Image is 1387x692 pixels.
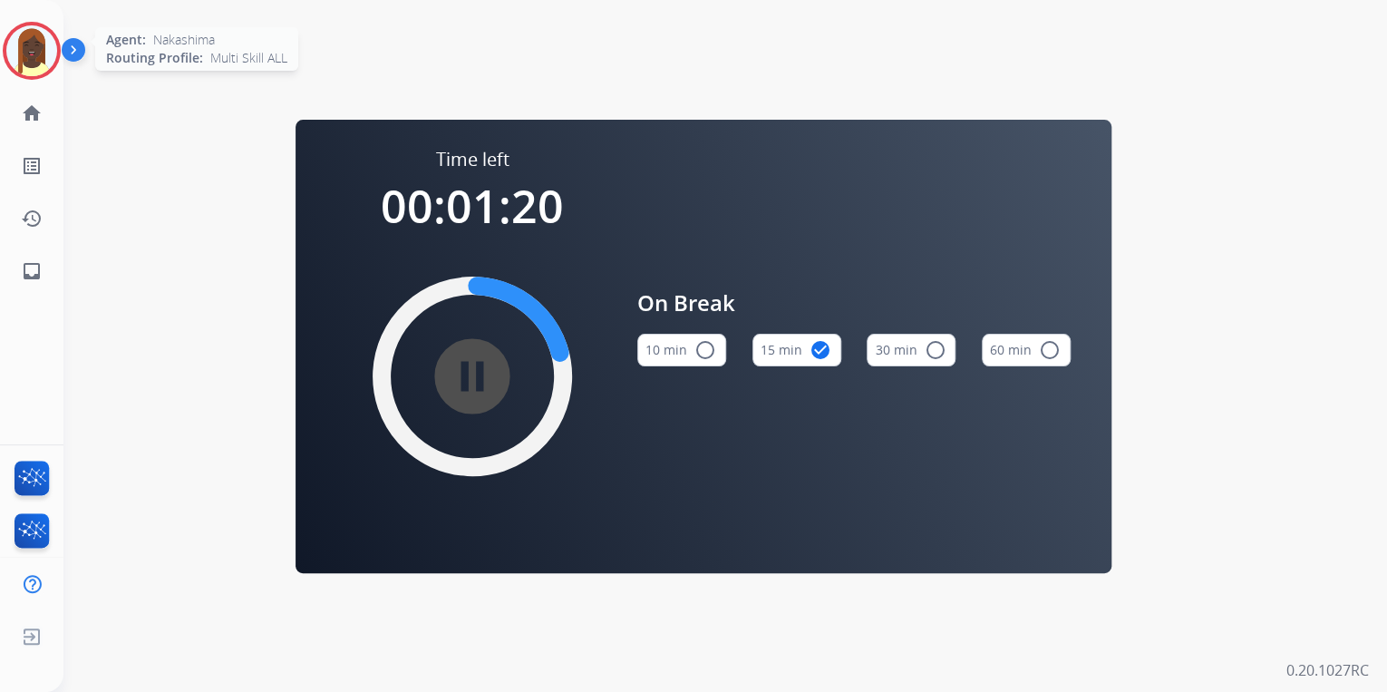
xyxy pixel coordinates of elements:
img: avatar [6,25,57,76]
mat-icon: radio_button_unchecked [1039,339,1061,361]
span: Time left [436,147,509,172]
span: Routing Profile: [106,49,203,67]
span: 00:01:20 [381,175,564,237]
span: Multi Skill ALL [210,49,287,67]
mat-icon: pause_circle_filled [461,365,483,387]
mat-icon: radio_button_unchecked [924,339,946,361]
p: 0.20.1027RC [1286,659,1369,681]
mat-icon: check_circle [810,339,831,361]
mat-icon: history [21,208,43,229]
span: Nakashima [153,31,215,49]
mat-icon: list_alt [21,155,43,177]
button: 30 min [867,334,955,366]
mat-icon: radio_button_unchecked [694,339,716,361]
mat-icon: home [21,102,43,124]
button: 15 min [752,334,841,366]
button: 10 min [637,334,726,366]
span: Agent: [106,31,146,49]
button: 60 min [982,334,1071,366]
span: On Break [637,287,1071,319]
mat-icon: inbox [21,260,43,282]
